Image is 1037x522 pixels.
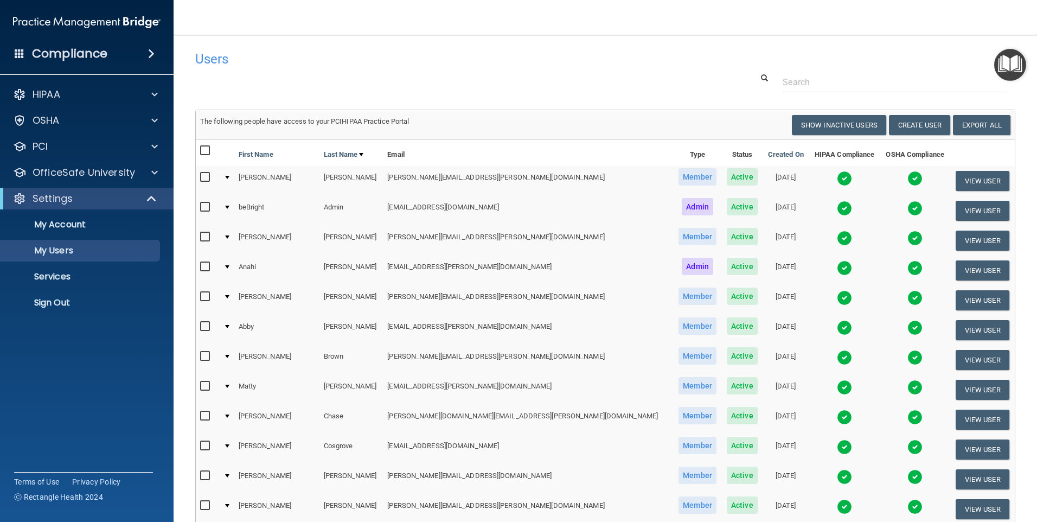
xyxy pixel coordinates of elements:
img: tick.e7d51cea.svg [837,350,852,365]
td: [DATE] [763,166,809,196]
img: tick.e7d51cea.svg [907,320,923,335]
td: Matty [234,375,319,405]
img: tick.e7d51cea.svg [907,201,923,216]
span: Member [678,496,716,514]
td: [PERSON_NAME] [319,285,383,315]
h4: Users [195,52,667,66]
button: View User [956,440,1009,460]
img: tick.e7d51cea.svg [837,201,852,216]
span: The following people have access to your PCIHIPAA Practice Portal [200,117,409,125]
img: tick.e7d51cea.svg [907,380,923,395]
img: tick.e7d51cea.svg [837,171,852,186]
td: [PERSON_NAME] [319,256,383,285]
td: [DATE] [763,405,809,435]
p: Services [7,271,155,282]
button: View User [956,320,1009,340]
a: Terms of Use [14,476,59,487]
img: tick.e7d51cea.svg [837,290,852,305]
td: [EMAIL_ADDRESS][PERSON_NAME][DOMAIN_NAME] [383,256,673,285]
button: View User [956,380,1009,400]
button: View User [956,410,1009,430]
button: View User [956,469,1009,489]
span: Active [727,407,758,424]
span: Admin [682,258,713,275]
th: Email [383,140,673,166]
td: Anahi [234,256,319,285]
img: tick.e7d51cea.svg [837,231,852,246]
p: My Account [7,219,155,230]
td: [DATE] [763,345,809,375]
td: [PERSON_NAME] [319,226,383,256]
td: [PERSON_NAME] [234,464,319,494]
p: My Users [7,245,155,256]
td: [PERSON_NAME][EMAIL_ADDRESS][PERSON_NAME][DOMAIN_NAME] [383,226,673,256]
td: [PERSON_NAME] [234,435,319,464]
span: Member [678,437,716,454]
img: tick.e7d51cea.svg [837,320,852,335]
img: tick.e7d51cea.svg [907,171,923,186]
a: OSHA [13,114,158,127]
button: View User [956,350,1009,370]
a: HIPAA [13,88,158,101]
button: View User [956,231,1009,251]
span: Active [727,317,758,335]
input: Search [783,72,1007,92]
span: Active [727,467,758,484]
td: Chase [319,405,383,435]
p: OfficeSafe University [33,166,135,179]
img: tick.e7d51cea.svg [837,499,852,514]
p: OSHA [33,114,60,127]
a: Last Name [324,148,364,161]
td: Brown [319,345,383,375]
span: Member [678,228,716,245]
td: [PERSON_NAME][DOMAIN_NAME][EMAIL_ADDRESS][PERSON_NAME][DOMAIN_NAME] [383,405,673,435]
p: HIPAA [33,88,60,101]
a: First Name [239,148,273,161]
img: tick.e7d51cea.svg [907,469,923,485]
img: tick.e7d51cea.svg [907,350,923,365]
span: Active [727,377,758,394]
td: [DATE] [763,285,809,315]
td: [PERSON_NAME] [319,166,383,196]
td: [PERSON_NAME][EMAIL_ADDRESS][DOMAIN_NAME] [383,464,673,494]
img: tick.e7d51cea.svg [837,260,852,276]
td: [PERSON_NAME] [319,315,383,345]
td: Admin [319,196,383,226]
img: tick.e7d51cea.svg [907,440,923,455]
td: [PERSON_NAME] [234,285,319,315]
span: Member [678,168,716,186]
button: Create User [889,115,950,135]
td: [DATE] [763,464,809,494]
td: [EMAIL_ADDRESS][DOMAIN_NAME] [383,435,673,464]
td: [DATE] [763,226,809,256]
p: Sign Out [7,297,155,308]
span: Active [727,347,758,365]
span: Active [727,228,758,245]
img: tick.e7d51cea.svg [907,231,923,246]
span: Active [727,437,758,454]
td: [PERSON_NAME] [234,405,319,435]
img: tick.e7d51cea.svg [907,290,923,305]
img: tick.e7d51cea.svg [907,260,923,276]
td: [PERSON_NAME] [234,226,319,256]
td: [PERSON_NAME][EMAIL_ADDRESS][PERSON_NAME][DOMAIN_NAME] [383,285,673,315]
td: beBright [234,196,319,226]
td: [EMAIL_ADDRESS][PERSON_NAME][DOMAIN_NAME] [383,375,673,405]
img: tick.e7d51cea.svg [907,499,923,514]
p: Settings [33,192,73,205]
button: View User [956,499,1009,519]
a: PCI [13,140,158,153]
td: [PERSON_NAME] [234,166,319,196]
a: OfficeSafe University [13,166,158,179]
h4: Compliance [32,46,107,61]
span: Member [678,467,716,484]
td: [DATE] [763,375,809,405]
span: Member [678,347,716,365]
img: PMB logo [13,11,161,33]
span: Member [678,377,716,394]
th: Status [722,140,763,166]
td: [PERSON_NAME] [319,375,383,405]
img: tick.e7d51cea.svg [837,440,852,455]
td: [DATE] [763,435,809,464]
button: View User [956,171,1009,191]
